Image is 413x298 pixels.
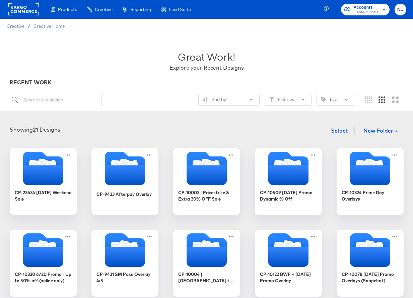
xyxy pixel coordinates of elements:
[96,191,152,198] div: CP-9423 Afterpay Overlay
[317,94,355,106] button: TagTags
[255,148,322,215] div: CP-10509 [DATE] Promo Dynamic % Off
[397,6,404,13] span: NC
[169,7,191,12] span: Feed Suite
[7,23,24,29] span: Creative
[392,96,399,103] svg: Large grid
[58,7,77,12] span: Products
[395,4,406,15] button: NC
[10,126,60,134] div: Showing Designs
[255,230,322,297] div: CP-10122 BWP + [DATE] Promo Overlay
[331,126,348,135] span: Select
[365,96,372,103] svg: Small grid
[173,233,240,267] svg: Folder
[173,148,240,215] div: CP-10003 | Pricestrike & Extra 30% OFF Sale
[321,97,326,102] svg: Tag
[96,271,153,284] div: CP-9421 SM Pass Overlay 4:5
[169,64,244,72] div: Explore your Recent Designs
[95,7,113,12] span: Creative
[10,233,77,267] svg: Folder
[10,152,77,185] svg: Folder
[33,126,38,133] strong: 21
[341,4,390,15] button: Accounts[PERSON_NAME]
[358,125,404,138] button: New Folder +
[265,94,312,106] button: FilterFilter by
[24,23,33,29] span: /
[178,190,235,202] div: CP-10003 | Pricestrike & Extra 30% OFF Sale
[91,148,158,215] div: CP-9423 Afterpay Overlay
[203,97,208,102] svg: Sliders
[10,79,404,86] div: RECENT WORK
[328,124,351,137] button: Select
[130,7,151,12] span: Reporting
[260,271,317,284] div: CP-10122 BWP + [DATE] Promo Overlay
[337,233,404,267] svg: Folder
[342,190,399,202] div: CP-10324 Prime Day Overlays
[255,152,322,185] svg: Folder
[15,190,72,202] div: CP-23634 [DATE] Weekend Sale
[342,271,399,284] div: CP-10078 [DATE] Promo Overlays (Snapchat)
[198,94,260,106] button: SlidersSort by
[378,96,385,103] svg: Medium grid
[173,152,240,185] svg: Folder
[178,271,235,284] div: CP-10004 | [GEOGRAPHIC_DATA] to Store Push
[10,148,77,215] div: CP-23634 [DATE] Weekend Sale
[10,230,77,297] div: CP-10330 6/20 Promo - Up to 50% off (online only)
[255,233,322,267] svg: Folder
[91,152,158,185] svg: Folder
[10,94,101,106] input: Search for a design
[178,50,235,64] div: Great Work!
[337,230,404,297] div: CP-10078 [DATE] Promo Overlays (Snapchat)
[91,233,158,267] svg: Folder
[354,4,380,11] span: Accounts
[173,230,240,297] div: CP-10004 | [GEOGRAPHIC_DATA] to Store Push
[15,271,72,284] div: CP-10330 6/20 Promo - Up to 50% off (online only)
[337,152,404,185] svg: Folder
[260,190,317,202] div: CP-10509 [DATE] Promo Dynamic % Off
[337,148,404,215] div: CP-10324 Prime Day Overlays
[33,23,65,29] a: Creative Home
[91,230,158,297] div: CP-9421 SM Pass Overlay 4:5
[354,9,380,15] span: [PERSON_NAME]
[269,97,274,102] svg: Filter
